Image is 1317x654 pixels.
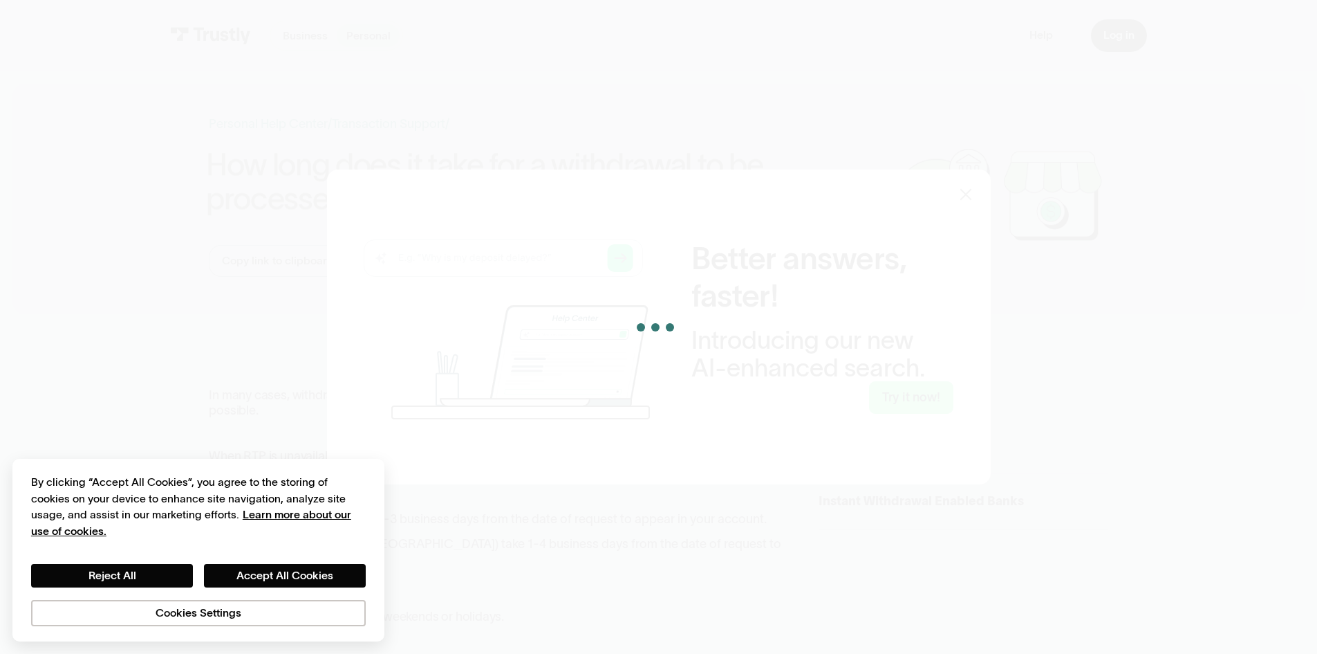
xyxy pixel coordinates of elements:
div: Privacy [31,474,366,626]
button: Reject All [31,564,193,588]
button: Cookies Settings [31,600,366,626]
button: Accept All Cookies [204,564,366,588]
div: Cookie banner [12,459,384,642]
div: By clicking “Accept All Cookies”, you agree to the storing of cookies on your device to enhance s... [31,474,366,539]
